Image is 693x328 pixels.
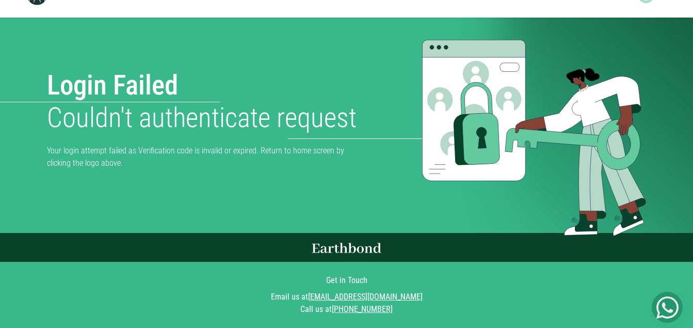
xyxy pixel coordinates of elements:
div: Email us at [59,291,635,303]
div: Call us at [59,303,635,316]
a: [EMAIL_ADDRESS][DOMAIN_NAME] [308,292,423,302]
img: Earthbond text logo [312,243,381,253]
img: Get Started On Earthbond Via Whatsapp [656,296,679,319]
a: [PHONE_NUMBER] [332,304,393,314]
h2: Couldn't authenticate request [47,102,422,135]
h1: Login Failed [47,73,422,98]
div: Get in Touch [59,274,635,287]
img: User experiencing issues interacting with th system [422,40,647,237]
p: Your login attempt failed as Verification code is invalid or expired. Return to home screen by cl... [47,145,347,169]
